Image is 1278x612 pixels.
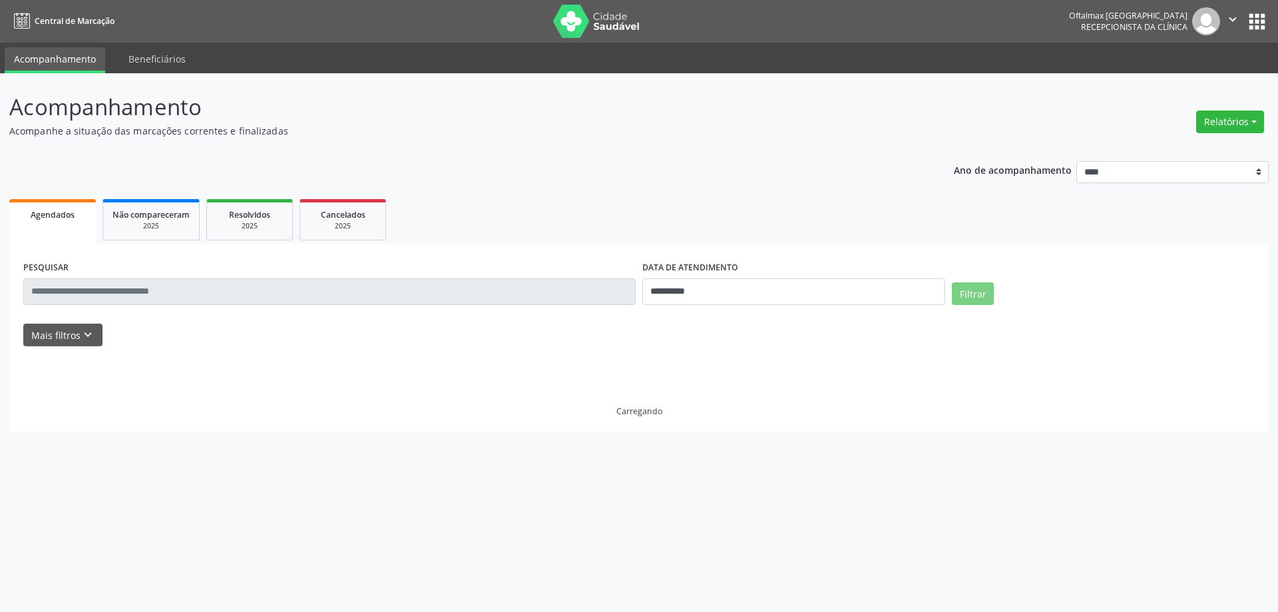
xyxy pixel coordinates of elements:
[9,10,114,32] a: Central de Marcação
[1192,7,1220,35] img: img
[1225,12,1240,27] i: 
[112,221,190,231] div: 2025
[1069,10,1187,21] div: Oftalmax [GEOGRAPHIC_DATA]
[35,15,114,27] span: Central de Marcação
[642,258,738,278] label: DATA DE ATENDIMENTO
[23,258,69,278] label: PESQUISAR
[112,209,190,220] span: Não compareceram
[1245,10,1269,33] button: apps
[9,91,891,124] p: Acompanhamento
[1196,111,1264,133] button: Relatórios
[9,124,891,138] p: Acompanhe a situação das marcações correntes e finalizadas
[954,161,1072,178] p: Ano de acompanhamento
[1220,7,1245,35] button: 
[952,282,994,305] button: Filtrar
[616,406,662,417] div: Carregando
[1081,21,1187,33] span: Recepcionista da clínica
[229,209,270,220] span: Resolvidos
[310,221,376,231] div: 2025
[81,328,95,342] i: keyboard_arrow_down
[216,221,283,231] div: 2025
[5,47,105,73] a: Acompanhamento
[31,209,75,220] span: Agendados
[119,47,195,71] a: Beneficiários
[23,324,103,347] button: Mais filtroskeyboard_arrow_down
[321,209,365,220] span: Cancelados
